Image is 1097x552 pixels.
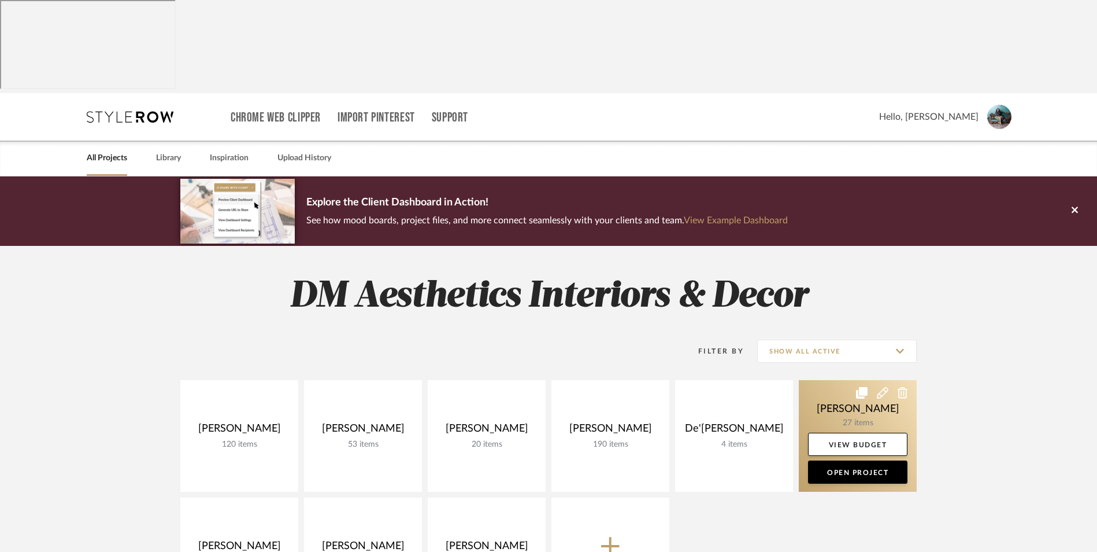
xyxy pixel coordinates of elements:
a: View Example Dashboard [684,216,788,225]
p: See how mood boards, project files, and more connect seamlessly with your clients and team. [306,212,788,229]
div: 53 items [313,440,413,450]
div: [PERSON_NAME] [190,422,289,440]
h2: DM Aesthetics Interiors & Decor [132,275,965,318]
a: View Budget [808,433,907,456]
p: Explore the Client Dashboard in Action! [306,194,788,212]
img: avatar [987,105,1011,129]
div: [PERSON_NAME] [561,422,660,440]
div: Filter By [683,345,744,357]
a: Import Pinterest [338,113,415,123]
a: All Projects [87,150,127,166]
a: Open Project [808,461,907,484]
a: Upload History [277,150,331,166]
div: 190 items [561,440,660,450]
div: 120 items [190,440,289,450]
a: Library [156,150,181,166]
div: De'[PERSON_NAME] [684,422,784,440]
a: Inspiration [210,150,249,166]
a: Chrome Web Clipper [231,113,321,123]
div: [PERSON_NAME] [437,422,536,440]
img: d5d033c5-7b12-40c2-a960-1ecee1989c38.png [180,179,295,243]
div: 4 items [684,440,784,450]
a: Support [432,113,468,123]
span: Hello, [PERSON_NAME] [879,110,979,124]
div: [PERSON_NAME] [313,422,413,440]
div: 20 items [437,440,536,450]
